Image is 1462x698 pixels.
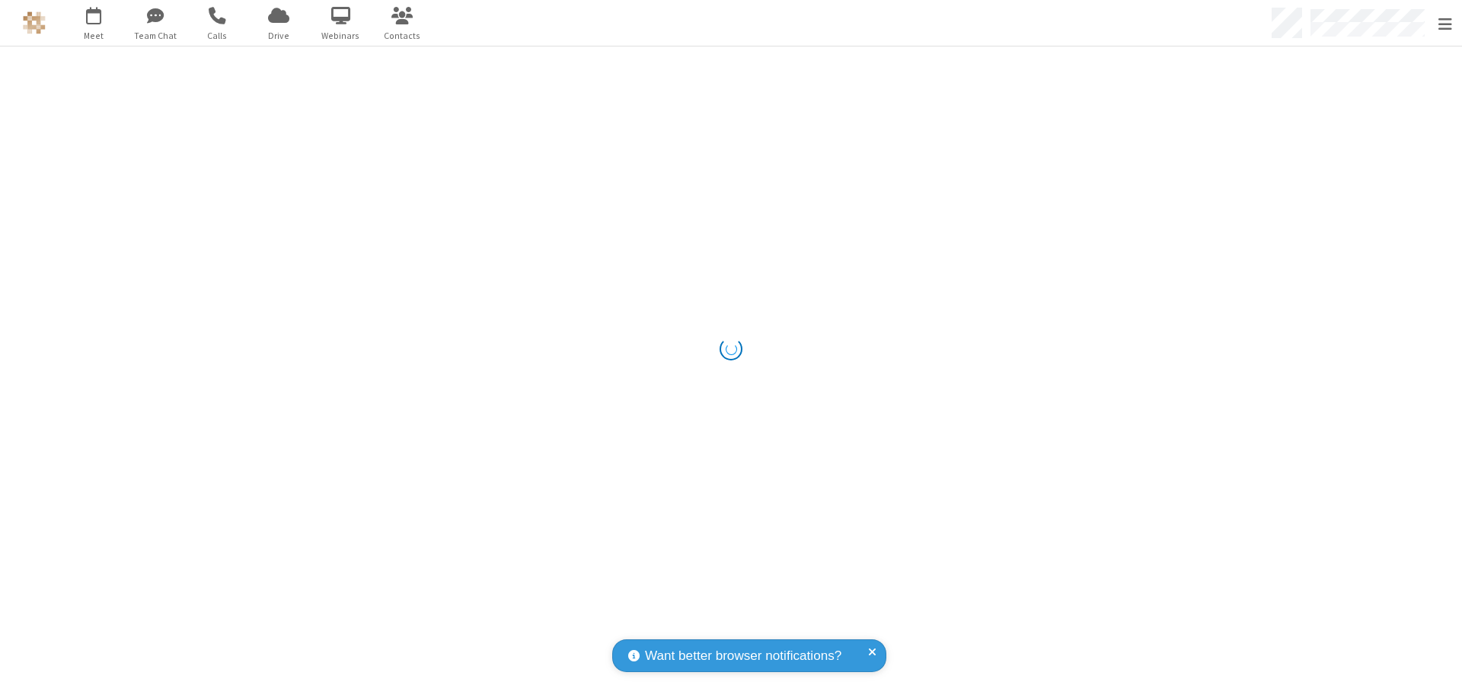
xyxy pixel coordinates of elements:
span: Contacts [374,29,431,43]
span: Drive [251,29,308,43]
span: Team Chat [127,29,184,43]
span: Calls [189,29,246,43]
span: Meet [65,29,123,43]
span: Webinars [312,29,369,43]
span: Want better browser notifications? [645,646,841,666]
img: QA Selenium DO NOT DELETE OR CHANGE [23,11,46,34]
